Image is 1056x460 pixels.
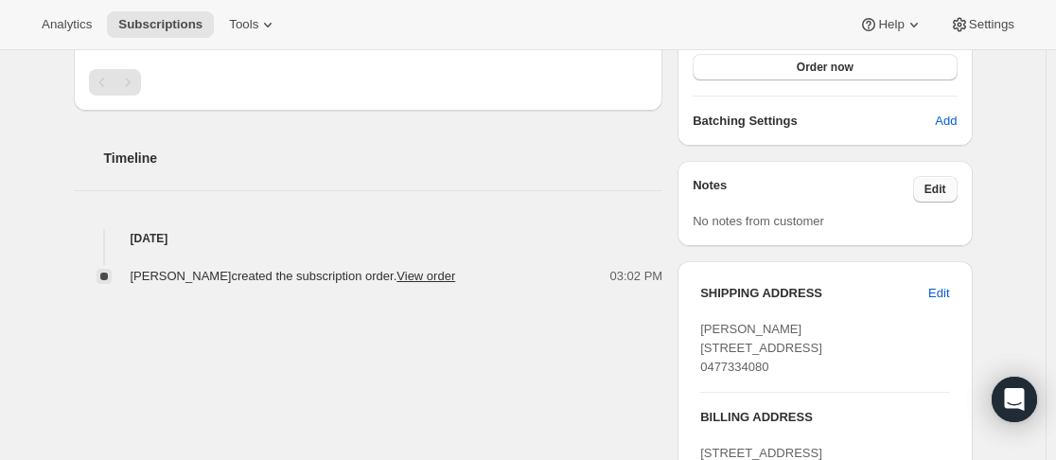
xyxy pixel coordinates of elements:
[610,267,663,286] span: 03:02 PM
[700,284,928,303] h3: SHIPPING ADDRESS
[969,17,1014,32] span: Settings
[74,229,663,248] h4: [DATE]
[693,176,913,203] h3: Notes
[924,182,946,197] span: Edit
[992,377,1037,422] div: Open Intercom Messenger
[131,269,456,283] span: [PERSON_NAME] created the subscription order.
[107,11,214,38] button: Subscriptions
[229,17,258,32] span: Tools
[924,106,968,136] button: Add
[89,69,648,96] nav: Pagination
[913,176,958,203] button: Edit
[700,408,949,427] h3: BILLING ADDRESS
[917,278,960,309] button: Edit
[928,284,949,303] span: Edit
[218,11,289,38] button: Tools
[878,17,904,32] span: Help
[797,60,854,75] span: Order now
[396,269,455,283] a: View order
[848,11,934,38] button: Help
[118,17,202,32] span: Subscriptions
[700,446,822,460] span: [STREET_ADDRESS]
[693,214,824,228] span: No notes from customer
[42,17,92,32] span: Analytics
[693,112,935,131] h6: Batching Settings
[104,149,663,168] h2: Timeline
[935,112,957,131] span: Add
[700,322,822,374] span: [PERSON_NAME] [STREET_ADDRESS] 0477334080
[939,11,1026,38] button: Settings
[693,54,957,80] button: Order now
[30,11,103,38] button: Analytics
